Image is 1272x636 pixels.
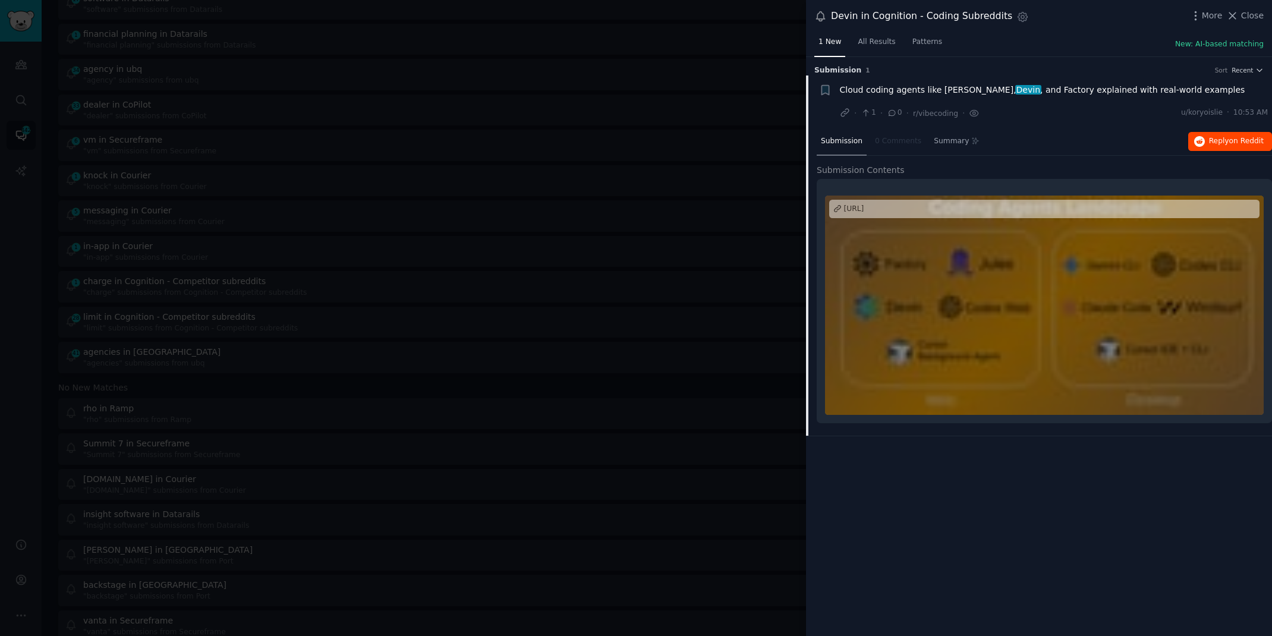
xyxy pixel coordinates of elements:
span: 10:53 AM [1233,108,1268,118]
span: 1 [861,108,876,118]
span: More [1202,10,1223,22]
span: Reply [1209,136,1264,147]
span: Submission Contents [817,164,905,177]
a: Cloud coding agents like Jules, Devin, and Factory explained with real-world examples[URL] [825,196,1264,415]
span: · [1227,108,1229,118]
span: All Results [858,37,895,48]
span: Submission [814,65,861,76]
span: u/koryoislie [1181,108,1223,118]
span: · [906,107,909,119]
span: Close [1241,10,1264,22]
span: Summary [934,136,969,147]
div: Sort [1215,66,1228,74]
span: Submission [821,136,862,147]
button: Recent [1232,66,1264,74]
span: Cloud coding agents like [PERSON_NAME], , and Factory explained with real-world examples [840,84,1245,96]
span: · [962,107,965,119]
span: Devin [1015,85,1041,95]
span: Patterns [912,37,942,48]
span: on Reddit [1229,137,1264,145]
div: [URL] [844,204,864,215]
span: r/vibecoding [913,109,958,118]
button: New: AI-based matching [1175,39,1264,50]
a: Cloud coding agents like [PERSON_NAME],Devin, and Factory explained with real-world examples [840,84,1245,96]
a: Patterns [908,33,946,57]
span: · [880,107,883,119]
span: 1 [865,67,870,74]
button: Close [1226,10,1264,22]
span: 0 [887,108,902,118]
span: 1 New [818,37,841,48]
span: Recent [1232,66,1253,74]
span: · [854,107,857,119]
a: All Results [854,33,899,57]
button: Replyon Reddit [1188,132,1272,151]
a: 1 New [814,33,845,57]
button: More [1189,10,1223,22]
div: Devin in Cognition - Coding Subreddits [831,9,1012,24]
